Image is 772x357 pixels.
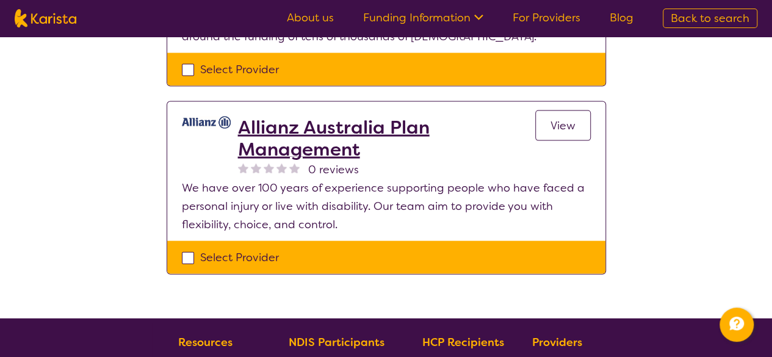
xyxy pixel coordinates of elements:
[720,308,754,342] button: Channel Menu
[251,163,261,173] img: nonereviewstar
[550,118,575,133] span: View
[610,10,633,25] a: Blog
[289,163,300,173] img: nonereviewstar
[535,110,591,141] a: View
[238,163,248,173] img: nonereviewstar
[422,335,503,350] b: HCP Recipients
[287,10,334,25] a: About us
[15,9,76,27] img: Karista logo
[308,160,359,179] span: 0 reviews
[671,11,749,26] span: Back to search
[363,10,483,25] a: Funding Information
[178,335,233,350] b: Resources
[663,9,757,28] a: Back to search
[289,335,384,350] b: NDIS Participants
[264,163,274,173] img: nonereviewstar
[238,117,535,160] a: Allianz Australia Plan Management
[276,163,287,173] img: nonereviewstar
[532,335,582,350] b: Providers
[182,117,231,129] img: rr7gtpqyd7oaeufumguf.jpg
[513,10,580,25] a: For Providers
[182,179,591,234] p: We have over 100 years of experience supporting people who have faced a personal injury or live w...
